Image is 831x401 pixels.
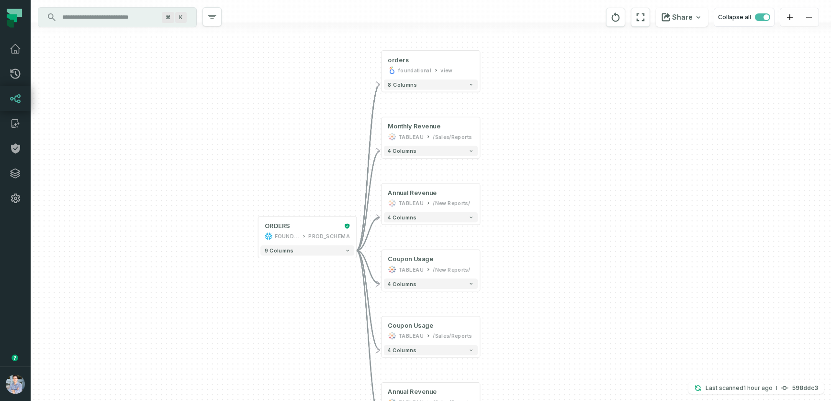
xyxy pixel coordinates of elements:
[398,265,424,274] div: TABLEAU
[706,383,773,393] p: Last scanned
[168,4,185,22] div: Close
[398,199,424,207] div: TABLEAU
[37,227,102,246] button: Take the tour
[433,199,470,207] div: /New Reports/
[388,122,440,130] div: Monthly Revenue
[275,232,300,241] div: FOUNDATIONAL_DB
[398,66,431,74] div: foundational
[388,148,416,154] span: 4 columns
[308,232,350,241] div: PROD_SCHEMA
[799,8,819,27] button: zoom out
[388,56,409,64] div: orders
[388,281,416,287] span: 4 columns
[13,38,178,72] div: Welcome, [PERSON_NAME]!
[13,72,178,95] div: Check out these product tours to help you get started with Foundational.
[433,265,470,274] div: /New Reports/
[37,183,162,193] div: Lineage Graph
[433,133,472,141] div: /Sales/Reports
[37,265,111,275] button: Mark as completed
[714,8,775,27] button: Collapse all
[356,151,380,251] g: Edge from 0dd85c77dd217d0afb16c7d4fb3eff19 to c880317c93bc50e3b9a6f5fed2662403
[388,321,433,330] div: Coupon Usage
[265,248,293,254] span: 9 columns
[342,223,350,229] div: Certified
[743,384,773,391] relative-time: Aug 14, 2025, 9:16 PM EDT
[388,255,433,264] div: Coupon Usage
[780,8,799,27] button: zoom in
[356,251,380,284] g: Edge from 0dd85c77dd217d0afb16c7d4fb3eff19 to 9d59a788612dc060523a8f5939ba2e14
[37,147,162,156] div: Find your Data Assets
[37,199,167,219] div: How to visually trace every transformation in your data.
[356,218,380,251] g: Edge from 0dd85c77dd217d0afb16c7d4fb3eff19 to e27c983e92a3f40c9627bb0868be3032
[18,298,174,314] div: 3Data Catalog
[388,214,416,220] span: 4 columns
[433,332,472,340] div: /Sales/Reports
[792,385,818,391] h4: 598ddc3
[11,354,19,362] div: Tooltip anchor
[388,81,416,88] span: 8 columns
[388,189,437,197] div: Annual Revenue
[398,332,424,340] div: TABLEAU
[18,143,174,159] div: Find your Data Assets
[388,347,416,353] span: 4 columns
[688,382,824,394] button: Last scanned[DATE] 9:16:47 PM598ddc3
[6,375,25,394] img: avatar of Alon Nafta
[162,12,174,23] span: Press ⌘ + K to focus the search bar
[388,388,437,396] div: Annual Revenue
[37,302,162,311] div: Data Catalog
[113,106,182,116] p: About 4 minutes left
[6,4,24,22] button: go back
[265,222,290,230] div: ORDERS
[18,180,174,195] div: 2Lineage Graph
[10,106,48,116] p: 1 of 5 done
[656,8,708,27] button: Share
[175,12,187,23] span: Press ⌘ + K to focus the search bar
[398,133,424,141] div: TABLEAU
[356,251,380,350] g: Edge from 0dd85c77dd217d0afb16c7d4fb3eff19 to 69c20251ca12178e039aa34433dd2b6c
[440,66,452,74] div: view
